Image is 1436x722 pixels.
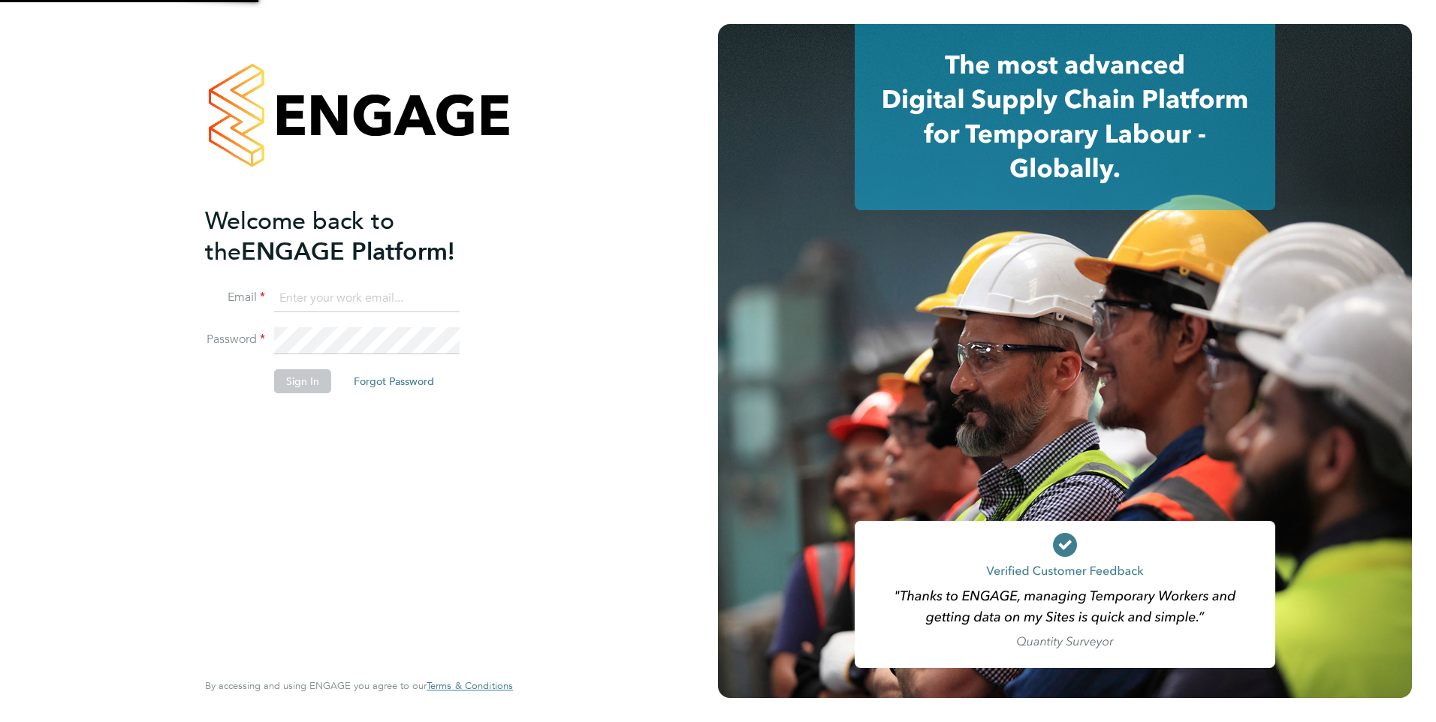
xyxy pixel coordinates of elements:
span: Welcome back to the [205,206,394,266]
h2: ENGAGE Platform! [205,206,498,267]
label: Email [205,290,265,305]
span: By accessing and using ENGAGE you agree to our [205,679,513,692]
input: Enter your work email... [274,285,460,312]
button: Sign In [274,369,331,393]
label: Password [205,332,265,347]
button: Forgot Password [342,369,446,393]
a: Terms & Conditions [427,680,513,692]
